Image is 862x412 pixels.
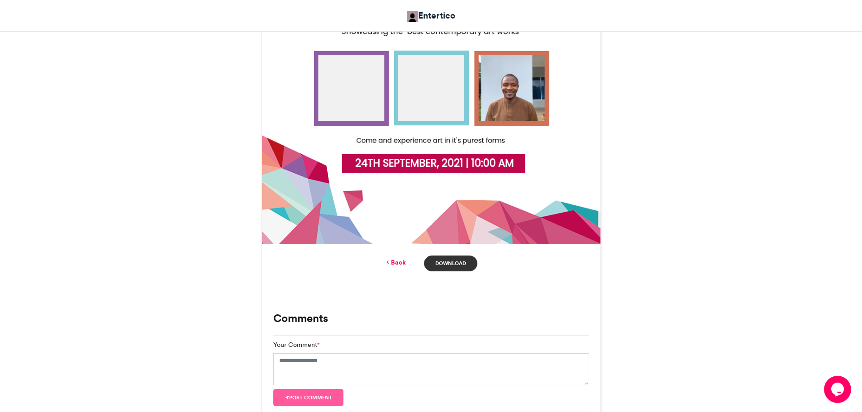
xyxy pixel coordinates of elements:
[385,258,406,267] a: Back
[407,11,418,22] img: Victor Kareem
[824,376,853,403] iframe: chat widget
[273,389,344,406] button: Post comment
[407,9,455,22] a: Entertico
[273,313,589,324] h3: Comments
[424,256,477,271] a: Download
[273,340,319,350] label: Your Comment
